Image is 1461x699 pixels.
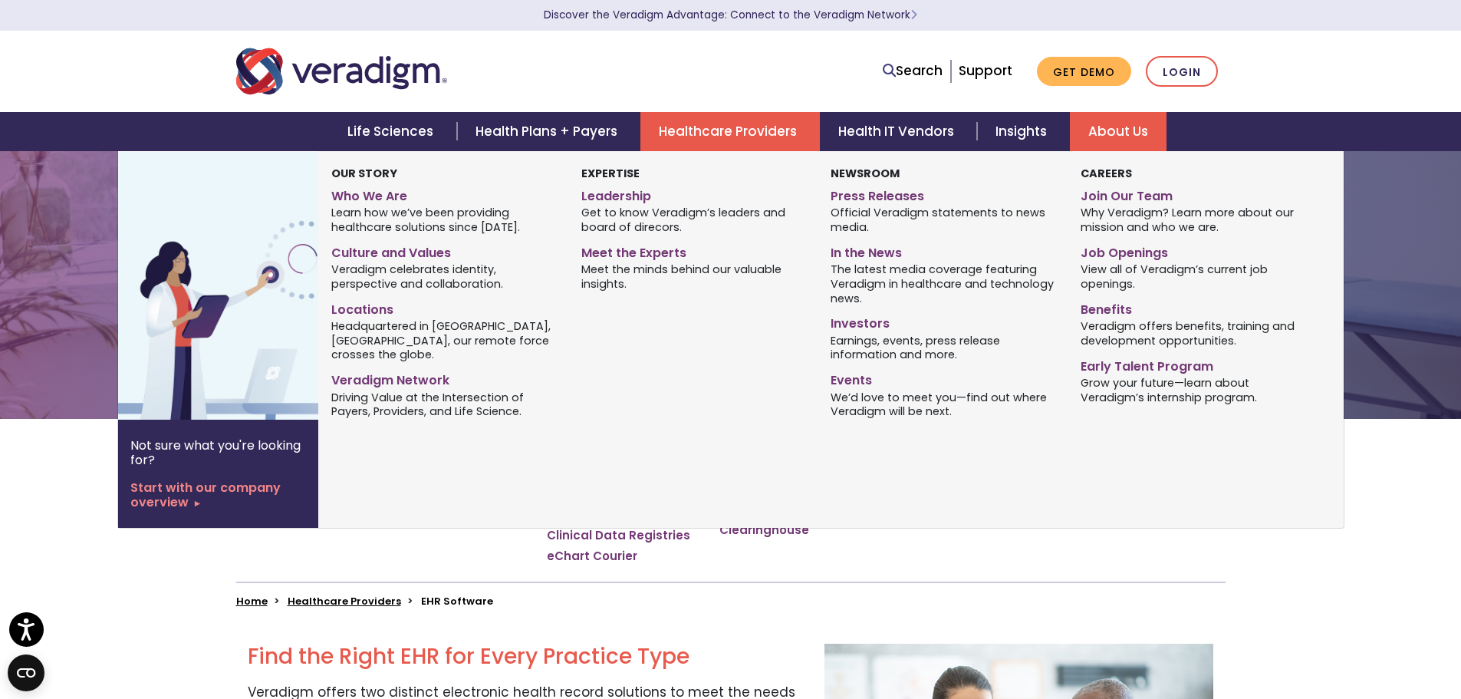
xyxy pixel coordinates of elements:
img: Vector image of Veradigm’s Story [118,151,365,420]
a: In the News [831,239,1057,262]
a: Early Talent Program [1081,353,1307,375]
a: Culture and Values [331,239,558,262]
a: About Us [1070,112,1166,151]
a: Payerpath Clearinghouse [719,508,854,538]
a: Home [236,594,268,608]
a: Veradigm Network [331,367,558,389]
a: Healthcare Providers [288,594,401,608]
strong: Newsroom [831,166,900,181]
a: Press Releases [831,183,1057,205]
a: Clinical Data Registries [547,528,690,543]
a: Health IT Vendors [820,112,977,151]
span: Driving Value at the Intersection of Payers, Providers, and Life Science. [331,389,558,419]
button: Open CMP widget [8,654,44,691]
a: Job Openings [1081,239,1307,262]
a: Get Demo [1037,57,1131,87]
span: The latest media coverage featuring Veradigm in healthcare and technology news. [831,262,1057,306]
a: Healthcare Providers [640,112,820,151]
h2: Find the Right EHR for Every Practice Type [248,644,801,670]
a: Discover the Veradigm Advantage: Connect to the Veradigm NetworkLearn More [544,8,917,22]
a: Leadership [581,183,808,205]
a: Who We Are [331,183,558,205]
span: Headquartered in [GEOGRAPHIC_DATA], [GEOGRAPHIC_DATA], our remote force crosses the globe. [331,318,558,362]
a: Benefits [1081,296,1307,318]
img: Veradigm logo [236,46,447,97]
a: Life Sciences [329,112,456,151]
iframe: Drift Chat Widget [1166,589,1443,681]
a: Start with our company overview [130,480,306,509]
a: Login [1146,56,1218,87]
span: Learn how we’ve been providing healthcare solutions since [DATE]. [331,205,558,235]
span: Meet the minds behind our valuable insights. [581,262,808,292]
span: Learn More [910,8,917,22]
a: Join Our Team [1081,183,1307,205]
strong: Expertise [581,166,640,181]
a: Investors [831,310,1057,332]
span: Get to know Veradigm’s leaders and board of direcors. [581,205,808,235]
span: Earnings, events, press release information and more. [831,332,1057,362]
span: Veradigm offers benefits, training and development opportunities. [1081,318,1307,348]
span: Grow your future—learn about Veradigm’s internship program. [1081,374,1307,404]
p: Not sure what you're looking for? [130,438,306,467]
a: Health Plans + Payers [457,112,640,151]
span: Official Veradigm statements to news media. [831,205,1057,235]
span: View all of Veradigm’s current job openings. [1081,262,1307,292]
span: Veradigm celebrates identity, perspective and collaboration. [331,262,558,292]
strong: Careers [1081,166,1132,181]
a: Support [959,61,1012,80]
span: Why Veradigm? Learn more about our mission and who we are. [1081,205,1307,235]
a: Search [883,61,943,81]
a: Meet the Experts [581,239,808,262]
a: eChart Courier [547,549,637,564]
a: Insights [977,112,1070,151]
strong: Our Story [331,166,397,181]
a: Locations [331,296,558,318]
a: Events [831,367,1057,389]
span: We’d love to meet you—find out where Veradigm will be next. [831,389,1057,419]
